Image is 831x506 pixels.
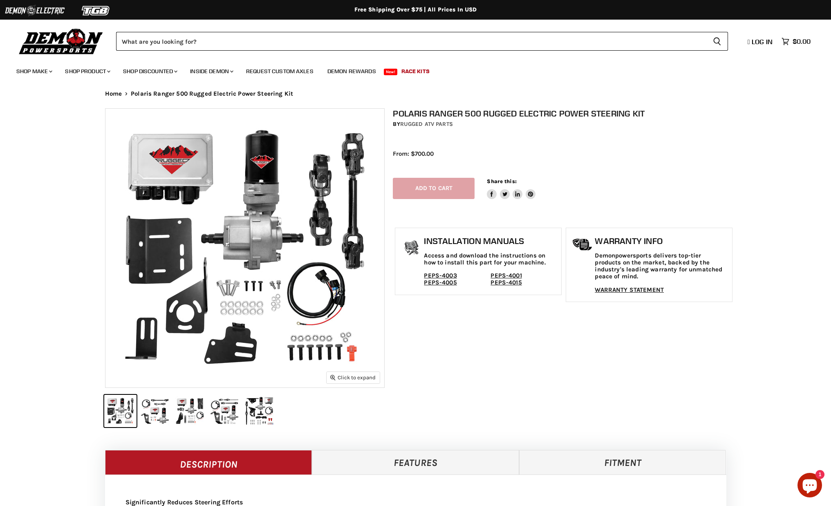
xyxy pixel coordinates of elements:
[744,38,777,45] a: Log in
[59,63,115,80] a: Shop Product
[401,238,422,259] img: install_manual-icon.png
[424,279,457,286] a: PEPS-4005
[777,36,815,47] a: $0.00
[131,90,293,97] span: Polaris Ranger 500 Rugged Electric Power Steering Kit
[384,69,398,75] span: New!
[424,252,557,266] p: Access and download the instructions on how to install this part for your machine.
[424,272,457,279] a: PEPS-4003
[4,3,65,18] img: Demon Electric Logo 2
[519,450,726,475] a: Fitment
[105,109,384,387] img: IMAGE
[487,178,535,199] aside: Share this:
[752,38,773,46] span: Log in
[65,3,127,18] img: TGB Logo 2
[89,6,743,13] div: Free Shipping Over $75 | All Prices In USD
[491,279,522,286] a: PEPS-4015
[395,63,436,80] a: Race Kits
[595,236,728,246] h1: Warranty Info
[330,374,376,381] span: Click to expand
[312,450,519,475] a: Features
[393,108,735,119] h1: Polaris Ranger 500 Rugged Electric Power Steering Kit
[10,60,809,80] ul: Main menu
[572,238,593,251] img: warranty-icon.png
[104,395,137,427] button: IMAGE thumbnail
[208,395,241,427] button: IMAGE thumbnail
[240,63,320,80] a: Request Custom Axles
[595,252,728,280] p: Demonpowersports delivers top-tier products on the market, backed by the industry's leading warra...
[184,63,238,80] a: Inside Demon
[16,27,106,56] img: Demon Powersports
[595,286,664,293] a: WARRANTY STATEMENT
[321,63,382,80] a: Demon Rewards
[89,90,743,97] nav: Breadcrumbs
[105,450,312,475] a: Description
[174,395,206,427] button: IMAGE thumbnail
[105,90,122,97] a: Home
[116,32,728,51] form: Product
[487,178,516,184] span: Share this:
[243,395,276,427] button: IMAGE thumbnail
[393,150,434,157] span: From: $700.00
[139,395,171,427] button: IMAGE thumbnail
[793,38,811,45] span: $0.00
[491,272,522,279] a: PEPS-4001
[327,372,380,383] button: Click to expand
[117,63,182,80] a: Shop Discounted
[706,32,728,51] button: Search
[116,32,706,51] input: Search
[400,121,453,128] a: Rugged ATV Parts
[424,236,557,246] h1: Installation Manuals
[795,473,824,499] inbox-online-store-chat: Shopify online store chat
[10,63,57,80] a: Shop Make
[393,120,735,129] div: by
